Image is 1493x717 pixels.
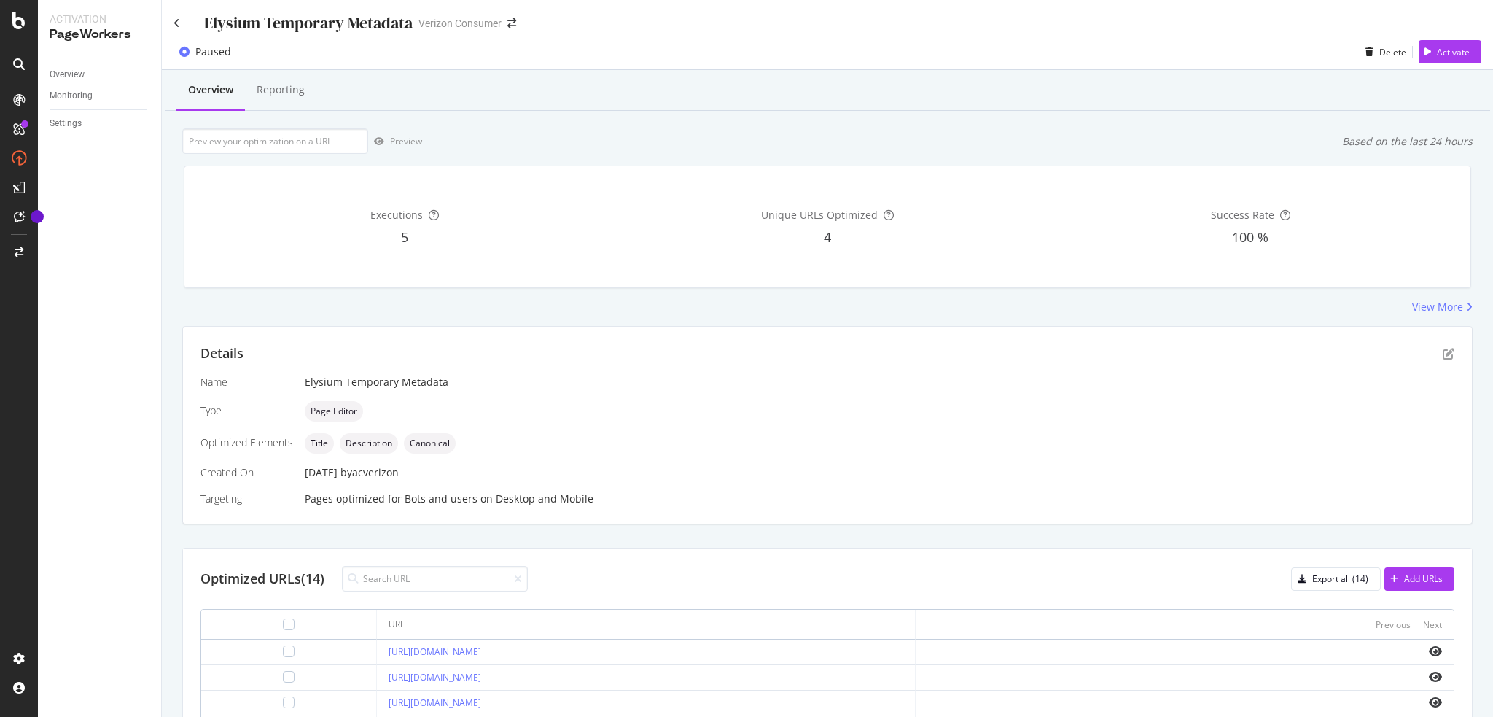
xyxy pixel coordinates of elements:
div: Created On [200,465,293,480]
i: eye [1429,671,1442,683]
span: Unique URLs Optimized [761,208,878,222]
div: Delete [1379,46,1406,58]
a: Settings [50,116,151,131]
span: Executions [370,208,423,222]
input: Search URL [342,566,528,592]
div: Elysium Temporary Metadata [305,375,1454,389]
a: [URL][DOMAIN_NAME] [389,697,481,709]
button: Export all (14) [1291,567,1381,591]
button: Preview [368,130,422,153]
span: Success Rate [1211,208,1274,222]
div: Overview [188,82,233,97]
div: Add URLs [1404,573,1443,585]
a: Overview [50,67,151,82]
div: Verizon Consumer [418,16,502,31]
a: Click to go back [174,18,180,28]
div: neutral label [340,433,398,454]
div: Desktop and Mobile [496,492,593,506]
div: URL [389,618,405,631]
span: Description [346,439,392,448]
div: Settings [50,116,82,131]
span: Page Editor [311,407,357,416]
a: View More [1412,300,1473,314]
span: Title [311,439,328,448]
button: Activate [1419,40,1481,63]
button: Delete [1360,40,1406,63]
div: Activate [1437,46,1470,58]
div: Activation [50,12,149,26]
div: neutral label [305,433,334,454]
iframe: Intercom live chat [1443,667,1478,702]
input: Preview your optimization on a URL [182,128,368,154]
span: 100 % [1232,228,1268,246]
div: Overview [50,67,85,82]
div: by acverizon [340,465,399,480]
div: [DATE] [305,465,1454,480]
i: eye [1429,697,1442,708]
a: [URL][DOMAIN_NAME] [389,671,481,683]
div: Name [200,375,293,389]
div: Optimized URLs (14) [200,570,324,589]
span: 5 [401,228,408,246]
div: Optimized Elements [200,435,293,450]
button: Add URLs [1384,567,1454,591]
span: 4 [824,228,831,246]
div: Preview [390,135,422,147]
button: Next [1423,616,1442,633]
div: Next [1423,619,1442,631]
div: PageWorkers [50,26,149,43]
div: neutral label [404,433,456,454]
div: Tooltip anchor [31,210,44,223]
a: Monitoring [50,88,151,104]
div: Based on the last 24 hours [1342,134,1473,149]
div: Export all (14) [1312,573,1368,585]
div: Pages optimized for on [305,492,1454,506]
div: neutral label [305,401,363,422]
div: Targeting [200,492,293,506]
div: Paused [195,44,231,59]
div: Elysium Temporary Metadata [204,12,413,34]
div: Monitoring [50,88,93,104]
span: Canonical [410,439,450,448]
div: Details [200,344,243,363]
i: eye [1429,646,1442,657]
div: Bots and users [405,492,477,506]
div: View More [1412,300,1463,314]
div: pen-to-square [1443,348,1454,360]
div: Type [200,403,293,418]
a: [URL][DOMAIN_NAME] [389,646,481,658]
div: Previous [1376,619,1411,631]
button: Previous [1376,616,1411,633]
div: arrow-right-arrow-left [507,18,516,28]
div: Reporting [257,82,305,97]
